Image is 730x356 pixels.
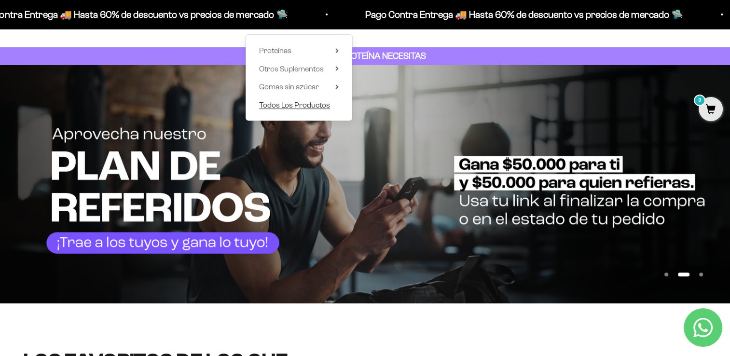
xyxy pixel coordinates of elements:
[259,82,319,91] span: Gomas sin azúcar
[259,44,339,57] summary: Proteínas
[259,99,339,111] a: Todos Los Productos
[364,7,682,22] p: Pago Contra Entrega 🚚 Hasta 60% de descuento vs precios de mercado 🛸
[699,105,723,115] a: 0
[259,46,291,55] span: Proteínas
[304,51,426,61] strong: CUANTA PROTEÍNA NECESITAS
[259,101,330,109] span: Todos Los Productos
[259,65,324,73] span: Otros Suplementos
[259,81,339,93] summary: Gomas sin azúcar
[259,63,339,75] summary: Otros Suplementos
[694,95,705,106] mark: 0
